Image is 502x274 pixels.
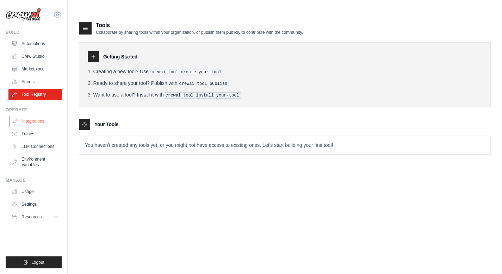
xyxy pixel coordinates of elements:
[103,53,137,60] h3: Getting Started
[8,38,62,49] a: Automations
[8,154,62,170] a: Environment Variables
[88,80,482,87] li: Ready to share your tool? Publish with
[8,76,62,87] a: Agents
[8,199,62,210] a: Settings
[8,141,62,152] a: LLM Connections
[8,89,62,100] a: Tool Registry
[8,128,62,139] a: Traces
[9,116,62,127] a: Integrations
[8,211,62,223] button: Resources
[6,8,41,21] img: Logo
[88,68,482,75] li: Creating a new tool? Use
[6,107,62,113] div: Operate
[6,30,62,35] div: Build
[178,81,229,87] pre: crewai tool publish
[8,63,62,75] a: Marketplace
[31,260,44,265] span: Logout
[149,69,223,75] pre: crewai tool create your-tool
[94,121,118,128] h3: Your Tools
[6,178,62,183] div: Manage
[21,214,42,220] span: Resources
[8,51,62,62] a: Crew Studio
[96,30,303,35] p: Collaborate by sharing tools within your organization, or publish them publicly to contribute wit...
[6,256,62,268] button: Logout
[164,92,241,99] pre: crewai tool install your-tool
[8,186,62,197] a: Usage
[88,91,482,99] li: Want to use a tool? Install it with
[96,21,303,30] h2: Tools
[79,136,490,154] p: You haven't created any tools yet, or you might not have access to existing ones. Let's start bui...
